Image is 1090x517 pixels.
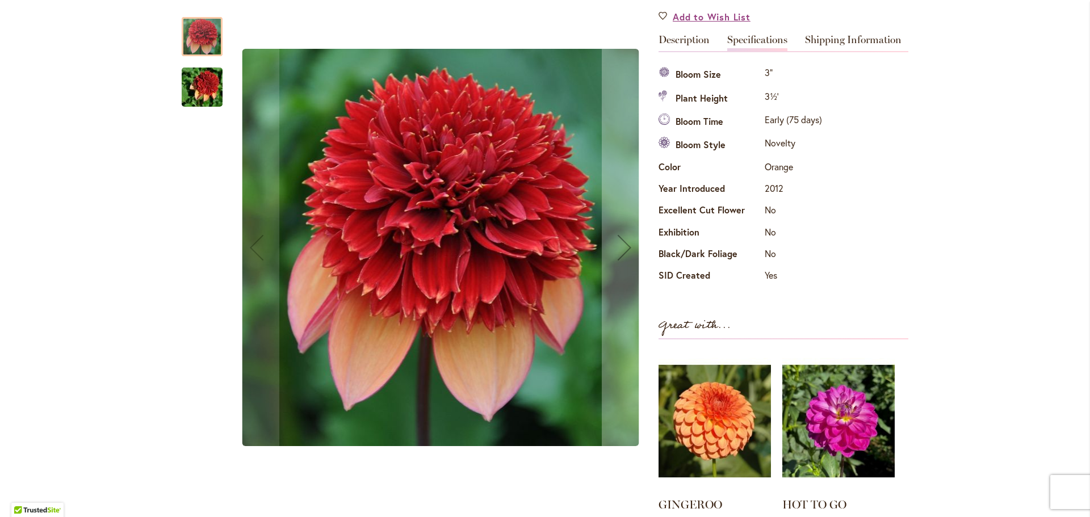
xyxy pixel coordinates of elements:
td: No [762,222,825,244]
a: Add to Wish List [659,10,751,23]
div: GITTY UP [182,6,234,56]
td: Yes [762,266,825,288]
a: GINGEROO [659,498,722,511]
th: Black/Dark Foliage [659,245,762,266]
a: Specifications [727,35,787,51]
div: GITTY UPGITTY UP [234,6,647,490]
td: 2012 [762,179,825,201]
td: No [762,201,825,222]
a: HOT TO GO [782,498,846,511]
div: GITTY UP [182,56,223,107]
a: Description [659,35,710,51]
img: GINGEROO [659,351,771,491]
th: Bloom Time [659,111,762,134]
th: Bloom Style [659,134,762,157]
th: Color [659,157,762,179]
th: Exhibition [659,222,762,244]
th: SID Created [659,266,762,288]
td: Orange [762,157,825,179]
td: 3" [762,64,825,87]
span: Add to Wish List [673,10,751,23]
th: Bloom Size [659,64,762,87]
strong: Great with... [659,316,731,335]
td: Novelty [762,134,825,157]
td: Early (75 days) [762,111,825,134]
div: Product Images [234,6,699,490]
td: 3½' [762,87,825,110]
td: No [762,245,825,266]
a: Shipping Information [805,35,902,51]
img: HOT TO GO [782,351,895,491]
button: Next [602,6,647,490]
iframe: Launch Accessibility Center [9,477,40,508]
img: GITTY UP [161,60,243,115]
img: GITTY UP [242,49,639,446]
div: Detailed Product Info [659,35,908,288]
div: GITTY UP [234,6,647,490]
th: Year Introduced [659,179,762,201]
th: Plant Height [659,87,762,110]
th: Excellent Cut Flower [659,201,762,222]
